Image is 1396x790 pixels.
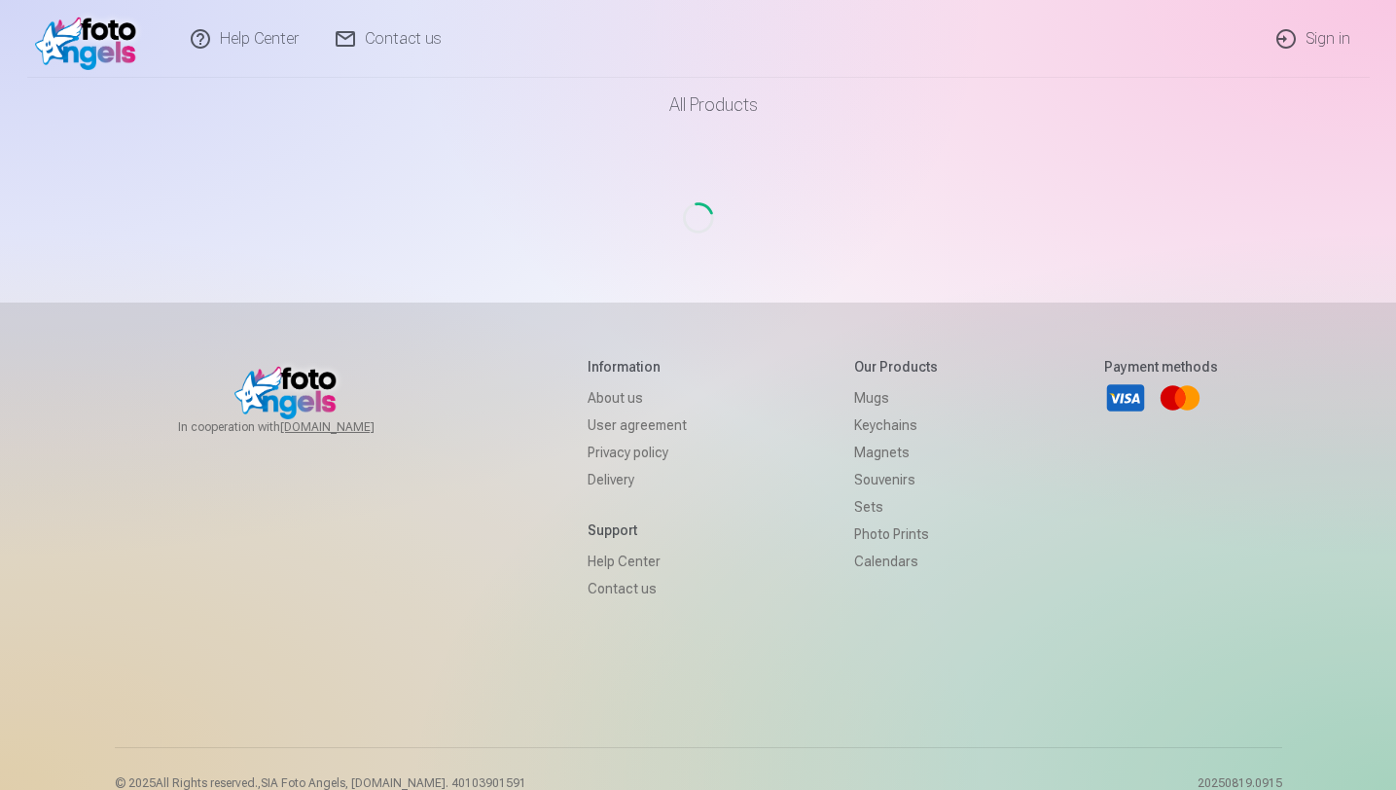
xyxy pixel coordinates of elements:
[854,412,938,439] a: Keychains
[854,384,938,412] a: Mugs
[854,439,938,466] a: Magnets
[854,493,938,521] a: Sets
[178,419,421,435] span: In cooperation with
[588,575,687,602] a: Contact us
[588,521,687,540] h5: Support
[854,548,938,575] a: Calendars
[588,548,687,575] a: Help Center
[280,419,421,435] a: [DOMAIN_NAME]
[35,8,147,70] img: /v1
[588,439,687,466] a: Privacy policy
[588,466,687,493] a: Delivery
[588,357,687,377] h5: Information
[854,357,938,377] h5: Our products
[854,521,938,548] a: Photo prints
[588,412,687,439] a: User agreement
[615,78,781,132] a: All products
[1104,377,1147,419] a: Visa
[1104,357,1218,377] h5: Payment methods
[854,466,938,493] a: Souvenirs
[261,776,526,790] span: SIA Foto Angels, [DOMAIN_NAME]. 40103901591
[588,384,687,412] a: About us
[1159,377,1201,419] a: Mastercard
